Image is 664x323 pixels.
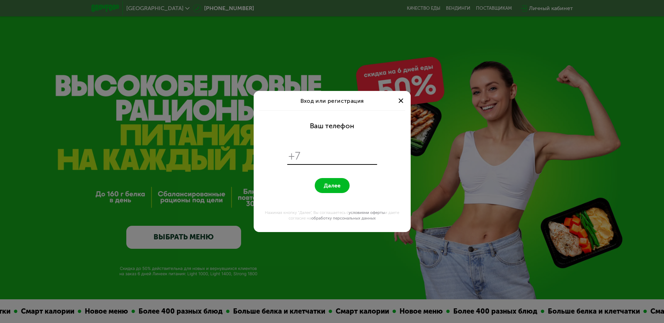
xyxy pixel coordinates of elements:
span: Вход или регистрация [300,98,364,104]
div: Ваш телефон [310,122,354,130]
span: +7 [289,149,301,163]
button: Далее [315,178,350,193]
a: условиями оферты [349,210,385,215]
span: Далее [324,182,341,189]
a: обработку персональных данных [311,216,376,221]
div: Нажимая кнопку "Далее", Вы соглашаетесь с и даете согласие на [258,210,406,221]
